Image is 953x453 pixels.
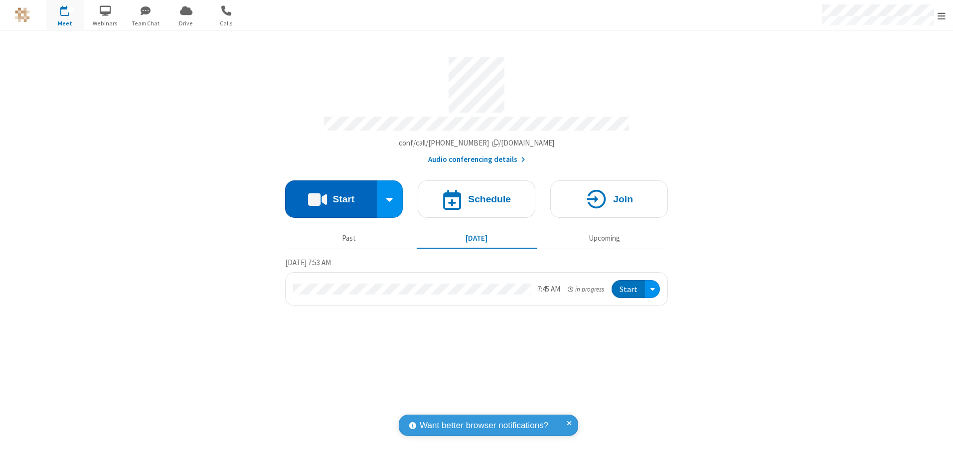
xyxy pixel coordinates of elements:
[544,229,664,248] button: Upcoming
[550,180,668,218] button: Join
[285,49,668,165] section: Account details
[420,419,548,432] span: Want better browser notifications?
[568,285,604,294] em: in progress
[468,194,511,204] h4: Schedule
[418,180,535,218] button: Schedule
[428,154,525,165] button: Audio conferencing details
[285,180,377,218] button: Start
[167,19,205,28] span: Drive
[15,7,30,22] img: QA Selenium DO NOT DELETE OR CHANGE
[332,194,354,204] h4: Start
[67,5,74,13] div: 1
[645,280,660,299] div: Open menu
[399,138,555,149] button: Copy my meeting room linkCopy my meeting room link
[285,257,668,306] section: Today's Meetings
[285,258,331,267] span: [DATE] 7:53 AM
[417,229,537,248] button: [DATE]
[377,180,403,218] div: Start conference options
[127,19,164,28] span: Team Chat
[46,19,84,28] span: Meet
[208,19,245,28] span: Calls
[613,194,633,204] h4: Join
[612,280,645,299] button: Start
[399,138,555,148] span: Copy my meeting room link
[289,229,409,248] button: Past
[537,284,560,295] div: 7:45 AM
[87,19,124,28] span: Webinars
